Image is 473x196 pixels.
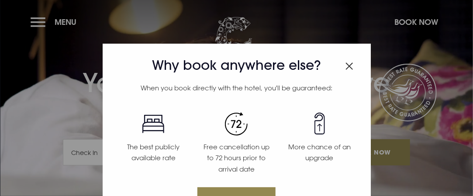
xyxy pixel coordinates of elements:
[117,141,190,164] p: The best publicly available rate
[200,141,273,175] p: Free cancellation up to 72 hours prior to arrival date
[112,83,361,94] p: When you book directly with the hotel, you'll be guaranteed:
[112,58,361,73] h3: Why book anywhere else?
[283,141,356,164] p: More chance of an upgrade
[345,58,353,72] button: Close modal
